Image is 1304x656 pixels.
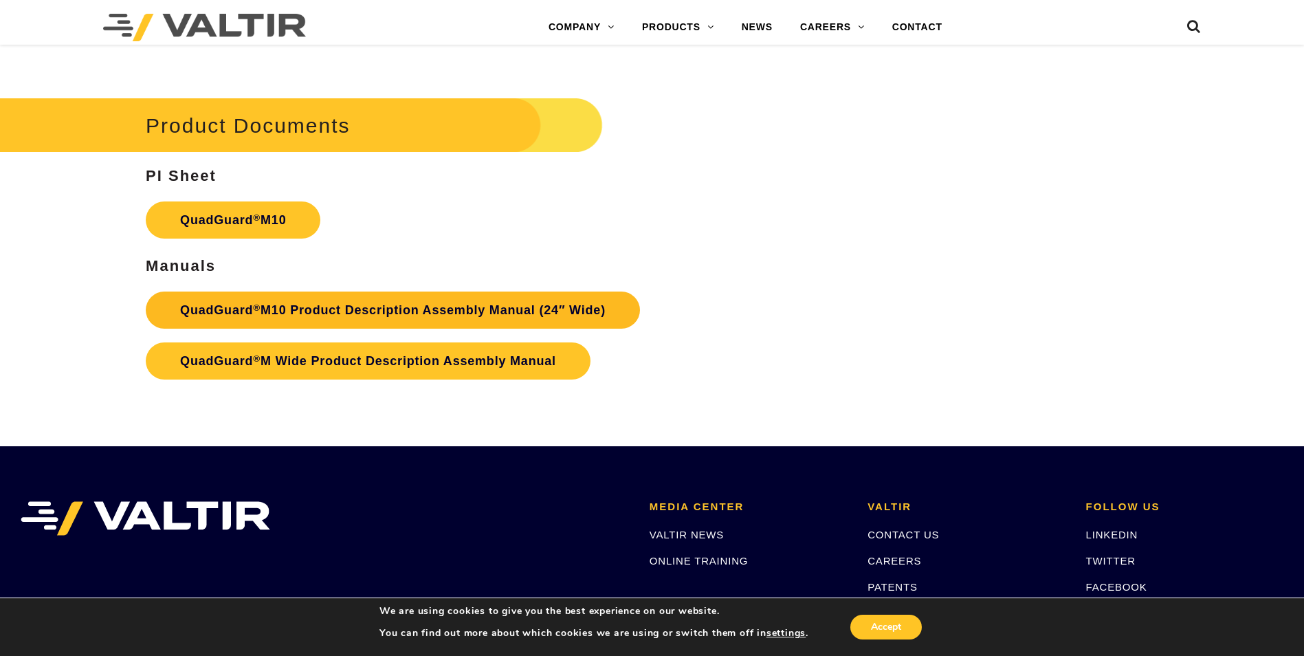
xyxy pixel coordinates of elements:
p: You can find out more about which cookies we are using or switch them off in . [379,627,808,639]
strong: Manuals [146,257,216,274]
img: VALTIR [21,501,270,536]
a: CAREERS [786,14,878,41]
sup: ® [253,353,261,364]
a: CAREERS [868,555,921,567]
button: settings [766,627,806,639]
h2: FOLLOW US [1086,501,1283,513]
a: QuadGuard®M Wide Product Description Assembly Manual [146,342,590,380]
a: CONTACT [878,14,956,41]
a: NEWS [728,14,786,41]
strong: PI Sheet [146,167,217,184]
a: ONLINE TRAINING [650,555,748,567]
a: FACEBOOK [1086,581,1147,593]
p: We are using cookies to give you the best experience on our website. [379,605,808,617]
h2: VALTIR [868,501,1065,513]
a: COMPANY [535,14,628,41]
sup: ® [253,212,261,223]
a: QuadGuard®M10 Product Description Assembly Manual (24″ Wide) [146,292,640,329]
a: PATENTS [868,581,918,593]
img: Valtir [103,14,306,41]
a: PRODUCTS [628,14,728,41]
sup: ® [253,303,261,313]
a: CONTACT US [868,529,939,540]
a: TWITTER [1086,555,1136,567]
a: VALTIR NEWS [650,529,724,540]
button: Accept [850,615,922,639]
a: QuadGuard®M10 [146,201,320,239]
a: LINKEDIN [1086,529,1138,540]
h2: MEDIA CENTER [650,501,847,513]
